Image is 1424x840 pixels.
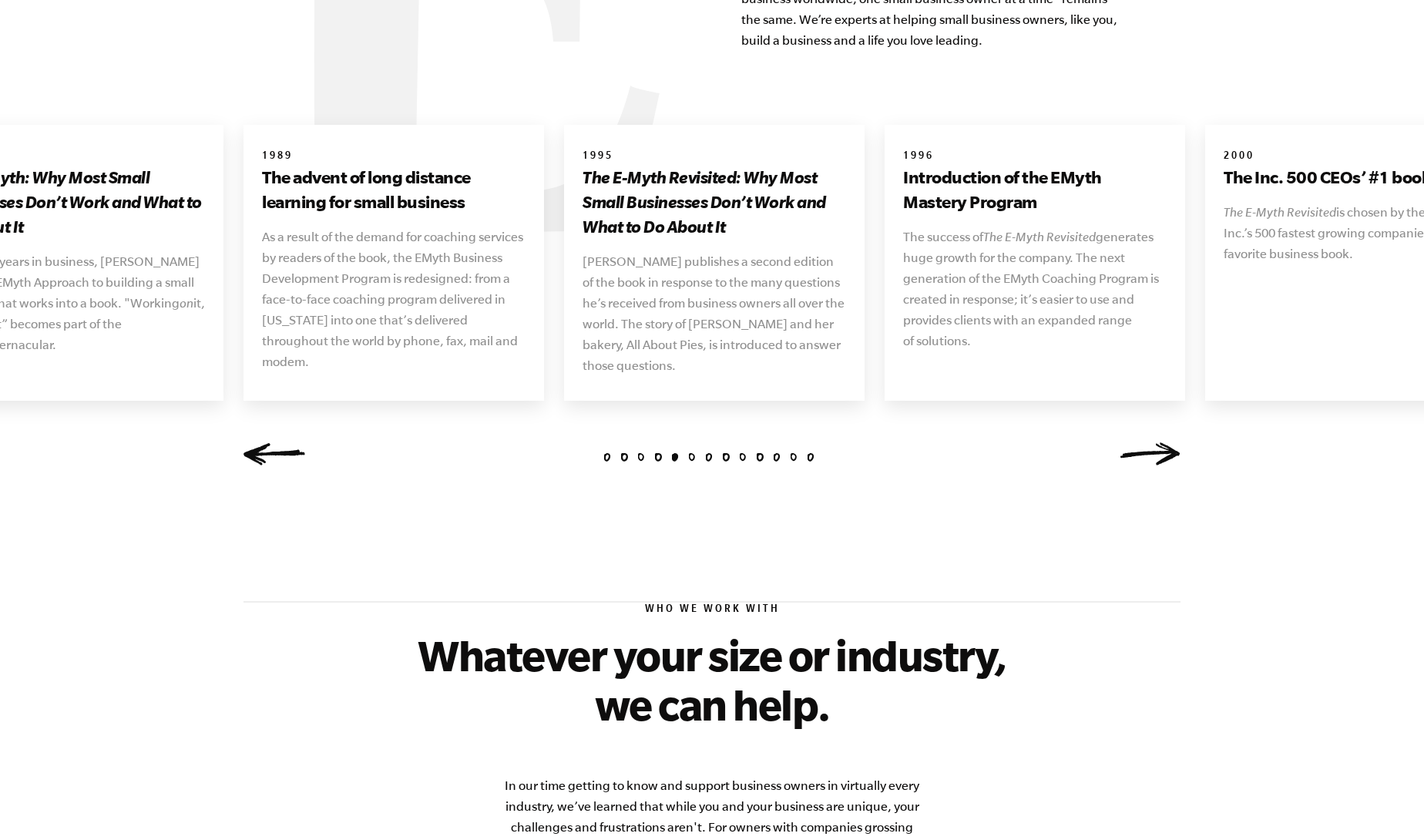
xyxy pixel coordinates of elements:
i: on [180,296,193,310]
i: The E-Myth Revisited: Why Most Small Businesses Don’t Work and What to Do About It [583,167,826,236]
a: Next [1119,442,1181,465]
div: Chat-widget [1347,766,1424,840]
h6: 1996 [903,150,1167,165]
a: Previous [243,442,305,465]
i: The E-Myth Revisited [983,230,1096,244]
h6: Who We Work With [243,603,1181,618]
i: The E-Myth Revisited [1224,205,1336,219]
p: As a result of the demand for coaching services by readers of the book, the EMyth Business Develo... [262,227,526,372]
h3: Introduction of the EMyth Mastery Program [903,165,1167,214]
h6: 1995 [583,150,846,165]
h6: 1989 [262,150,526,165]
iframe: Chat Widget [1347,766,1424,840]
p: [PERSON_NAME] publishes a second edition of the book in response to the many questions he’s recei... [583,251,846,376]
p: The success of generates huge growth for the company. The next generation of the EMyth Coaching P... [903,227,1167,351]
h3: The advent of long distance learning for small business [262,165,526,214]
h2: Whatever your size or industry, we can help. [384,630,1040,729]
